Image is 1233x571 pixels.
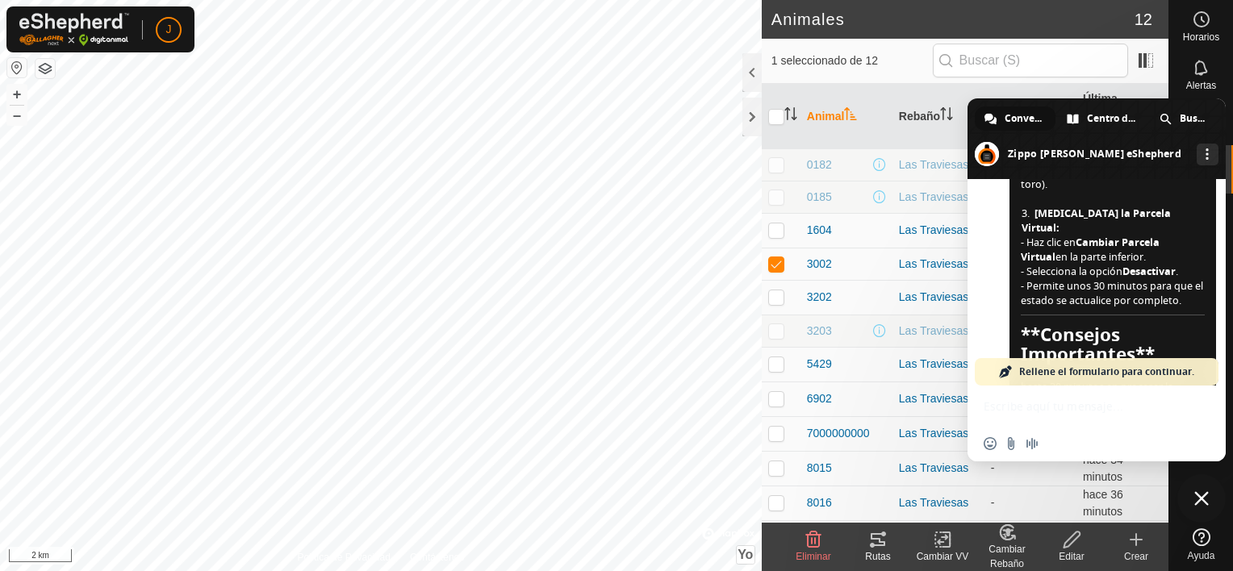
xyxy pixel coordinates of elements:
div: Buscar en [1150,106,1218,131]
div: Cambiar VV [910,549,975,564]
span: Eliminar [796,551,830,562]
input: Buscar (S) [933,44,1128,77]
span: Horarios [1183,32,1219,42]
span: Yo [738,548,753,561]
div: Rutas [846,549,910,564]
img: Logo Gallagher [19,13,129,46]
div: Las Traviesas [899,256,978,273]
div: Las Traviesas [899,425,978,442]
div: Las Traviesas [899,189,978,206]
div: Las Traviesas [899,323,978,340]
div: Las Traviesas [899,156,978,173]
span: Grabar mensaje de audio [1026,437,1039,450]
span: 7000000000 [807,425,870,442]
span: 0185 [807,189,832,206]
div: Conversación [975,106,1055,131]
span: 0182 [807,156,832,173]
span: 25 sept 2025, 10:05 [1083,523,1123,552]
p-sorticon: Activar para ordenar [844,110,857,123]
a: Política de Privacidad [297,550,390,565]
div: Cambiar Rebaño [975,542,1039,571]
span: [MEDICAL_DATA] la Parcela Virtual: [1022,206,1171,235]
font: Animal [807,110,845,123]
span: 8016 [807,494,832,511]
app-display-virtual-paddock-transition: - [991,461,995,474]
font: Rebaño [899,110,940,123]
div: Centro de ayuda [1057,106,1148,131]
span: J [166,21,172,38]
div: Editar [1039,549,1104,564]
span: Insertar un emoji [984,437,997,450]
span: 1 seleccionado de 12 [771,52,933,69]
button: Yo [737,546,754,564]
span: **Consejos Importantes** [1021,325,1205,364]
span: 25 sept 2025, 10:05 [1083,488,1123,518]
button: – [7,106,27,125]
span: 12 [1135,7,1152,31]
button: Restablecer Mapa [7,58,27,77]
button: Capas del Mapa [36,59,55,78]
font: Última Actualización [1083,92,1156,122]
div: Las Traviesas [899,494,978,511]
p-sorticon: Activar para ordenar [940,110,953,123]
span: Conversación [1005,106,1044,131]
div: Crear [1104,549,1168,564]
span: Alertas [1186,81,1216,90]
div: Las Traviesas [899,460,978,477]
span: 6902 [807,390,832,407]
div: Las Traviesas [899,356,978,373]
app-display-virtual-paddock-transition: - [991,496,995,509]
span: 3002 [807,256,832,273]
span: Centro de ayuda [1087,106,1137,131]
span: Cambiar Parcela Virtual [1021,235,1160,264]
span: Rellene el formulario para continuar. [1019,358,1194,386]
div: Las Traviesas [899,289,978,306]
span: 3202 [807,289,832,306]
button: + [7,85,27,104]
span: Desactivar [1122,265,1176,278]
h2: Animales [771,10,1135,29]
div: Las Traviesas [899,390,978,407]
a: Contáctenos [410,550,464,565]
span: 1604 [807,222,832,239]
span: 25 sept 2025, 10:07 [1083,453,1123,483]
p-sorticon: Activar para ordenar [784,110,797,123]
a: Ayuda [1169,522,1233,567]
span: Ayuda [1188,551,1215,561]
span: 3203 [807,323,832,340]
span: Buscar en [1180,106,1207,131]
span: 5429 [807,356,832,373]
span: 8015 [807,460,832,477]
div: Cerrar el chat [1177,474,1226,523]
div: Más canales [1197,144,1218,165]
div: Las Traviesas [899,222,978,239]
span: Enviar un archivo [1005,437,1018,450]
